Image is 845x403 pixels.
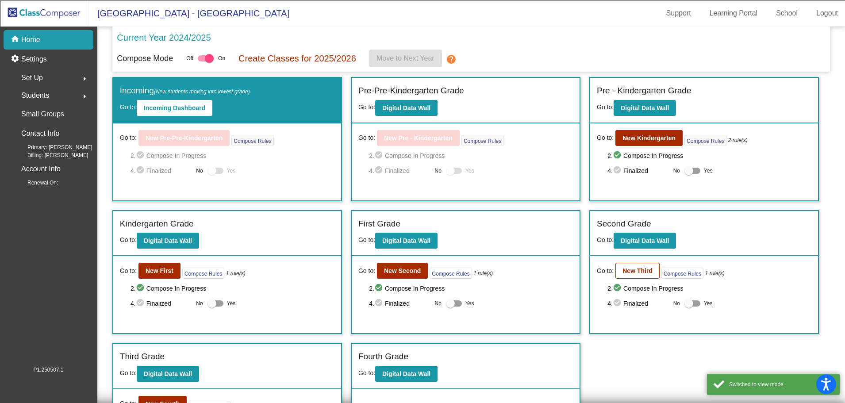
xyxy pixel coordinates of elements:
div: Television/Radio [4,156,841,164]
div: Rename Outline [4,92,841,100]
mat-icon: check_circle [613,298,623,309]
p: Compose Mode [117,53,173,65]
span: No [434,167,441,175]
div: Home [4,4,185,12]
mat-icon: check_circle [136,283,146,294]
button: New First [138,263,181,279]
mat-icon: help [446,54,456,65]
span: Go to: [120,104,137,111]
mat-icon: check_circle [613,165,623,176]
button: New Second [377,263,428,279]
div: Print [4,108,841,116]
mat-icon: check_circle [374,283,385,294]
b: Incoming Dashboard [144,104,205,111]
button: Digital Data Wall [375,233,438,249]
div: TODO: put dlg title [4,172,841,180]
span: Go to: [120,369,137,376]
mat-icon: check_circle [613,283,623,294]
span: Yes [227,165,236,176]
div: Move To ... [4,77,841,84]
div: Add Outline Template [4,116,841,124]
button: Compose Rules [430,268,472,279]
span: 2. Compose In Progress [607,283,811,294]
div: Switched to view mode [729,380,833,388]
b: New Kindergarten [622,134,676,142]
button: Compose Rules [661,268,703,279]
b: New Third [622,267,653,274]
div: MOVE [4,253,841,261]
mat-icon: check_circle [136,298,146,309]
p: Contact Info [21,127,59,140]
span: Yes [227,298,236,309]
p: Current Year 2024/2025 [117,31,211,44]
b: Digital Data Wall [144,370,192,377]
span: Renewal On: [13,179,58,187]
span: Yes [465,298,474,309]
button: Compose Rules [182,268,224,279]
b: Digital Data Wall [621,237,669,244]
div: Home [4,237,841,245]
span: Go to: [358,369,375,376]
input: Search outlines [4,12,82,21]
button: Compose Rules [684,135,726,146]
b: Digital Data Wall [382,237,430,244]
div: Rename [4,69,841,77]
b: Digital Data Wall [144,237,192,244]
div: CANCEL [4,245,841,253]
i: 2 rule(s) [728,136,748,144]
span: (New students moving into lowest grade) [154,88,250,95]
span: 2. Compose In Progress [607,150,811,161]
div: SAVE [4,269,841,277]
div: Search for Source [4,124,841,132]
span: 4. Finalized [131,165,192,176]
label: Incoming [120,84,250,97]
div: This outline has no content. Would you like to delete it? [4,205,841,213]
mat-icon: arrow_right [79,91,90,102]
div: Sort New > Old [4,29,841,37]
div: WEBSITE [4,285,841,293]
div: Move To ... [4,37,841,45]
span: 4. Finalized [607,165,668,176]
span: 4. Finalized [131,298,192,309]
mat-icon: arrow_right [79,73,90,84]
button: Digital Data Wall [137,233,199,249]
span: Billing: [PERSON_NAME] [13,151,88,159]
button: Compose Rules [231,135,273,146]
div: Sign out [4,61,841,69]
b: New Pre - Kindergarten [384,134,453,142]
button: Incoming Dashboard [137,100,212,116]
span: 4. Finalized [369,298,430,309]
div: Magazine [4,140,841,148]
input: Search sources [4,309,82,318]
label: Third Grade [120,350,165,363]
div: Newspaper [4,148,841,156]
div: Download [4,100,841,108]
div: Delete [4,84,841,92]
button: Move to Next Year [369,50,442,67]
div: CANCEL [4,189,841,197]
div: Sort A > Z [4,21,841,29]
span: No [196,299,203,307]
mat-icon: check_circle [613,150,623,161]
span: Go to: [358,104,375,111]
b: Digital Data Wall [382,370,430,377]
b: Digital Data Wall [621,104,669,111]
div: BOOK [4,277,841,285]
span: 2. Compose In Progress [369,283,573,294]
span: Yes [465,165,474,176]
span: Go to: [120,266,137,276]
div: Visual Art [4,164,841,172]
label: Pre-Pre-Kindergarten Grade [358,84,464,97]
i: 1 rule(s) [705,269,725,277]
button: New Third [615,263,660,279]
b: New Second [384,267,421,274]
span: Go to: [358,266,375,276]
button: Digital Data Wall [614,100,676,116]
span: Set Up [21,72,43,84]
mat-icon: check_circle [136,150,146,161]
label: Pre - Kindergarten Grade [597,84,691,97]
span: Go to: [120,133,137,142]
div: SAVE AND GO HOME [4,213,841,221]
mat-icon: check_circle [374,165,385,176]
mat-icon: check_circle [374,298,385,309]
